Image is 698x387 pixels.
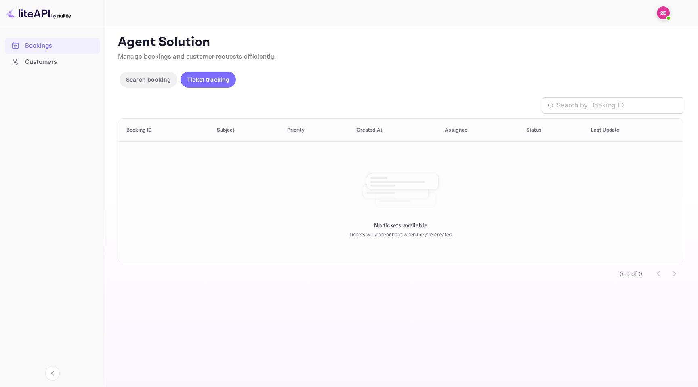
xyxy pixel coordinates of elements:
p: 0–0 of 0 [620,269,642,278]
div: Customers [25,57,96,67]
p: Agent Solution [118,34,683,50]
p: No tickets available [374,221,427,229]
th: Priority [281,119,350,142]
a: Customers [5,54,100,69]
th: Subject [210,119,281,142]
div: Bookings [25,41,96,50]
th: Assignee [438,119,520,142]
p: Tickets will appear here when they're created. [349,231,453,238]
div: Bookings [5,38,100,54]
img: 213123 e231e321e [657,6,670,19]
th: Created At [350,119,438,142]
div: Customers [5,54,100,70]
span: Manage bookings and customer requests efficiently. [118,53,276,61]
input: Search by Booking ID [557,97,683,114]
img: No tickets available [360,166,441,215]
img: LiteAPI logo [6,6,71,19]
p: Search booking [126,75,171,84]
th: Booking ID [118,119,210,142]
p: Ticket tracking [187,75,229,84]
button: Collapse navigation [45,366,60,381]
th: Last Update [584,119,683,142]
a: Bookings [5,38,100,53]
th: Status [520,119,584,142]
